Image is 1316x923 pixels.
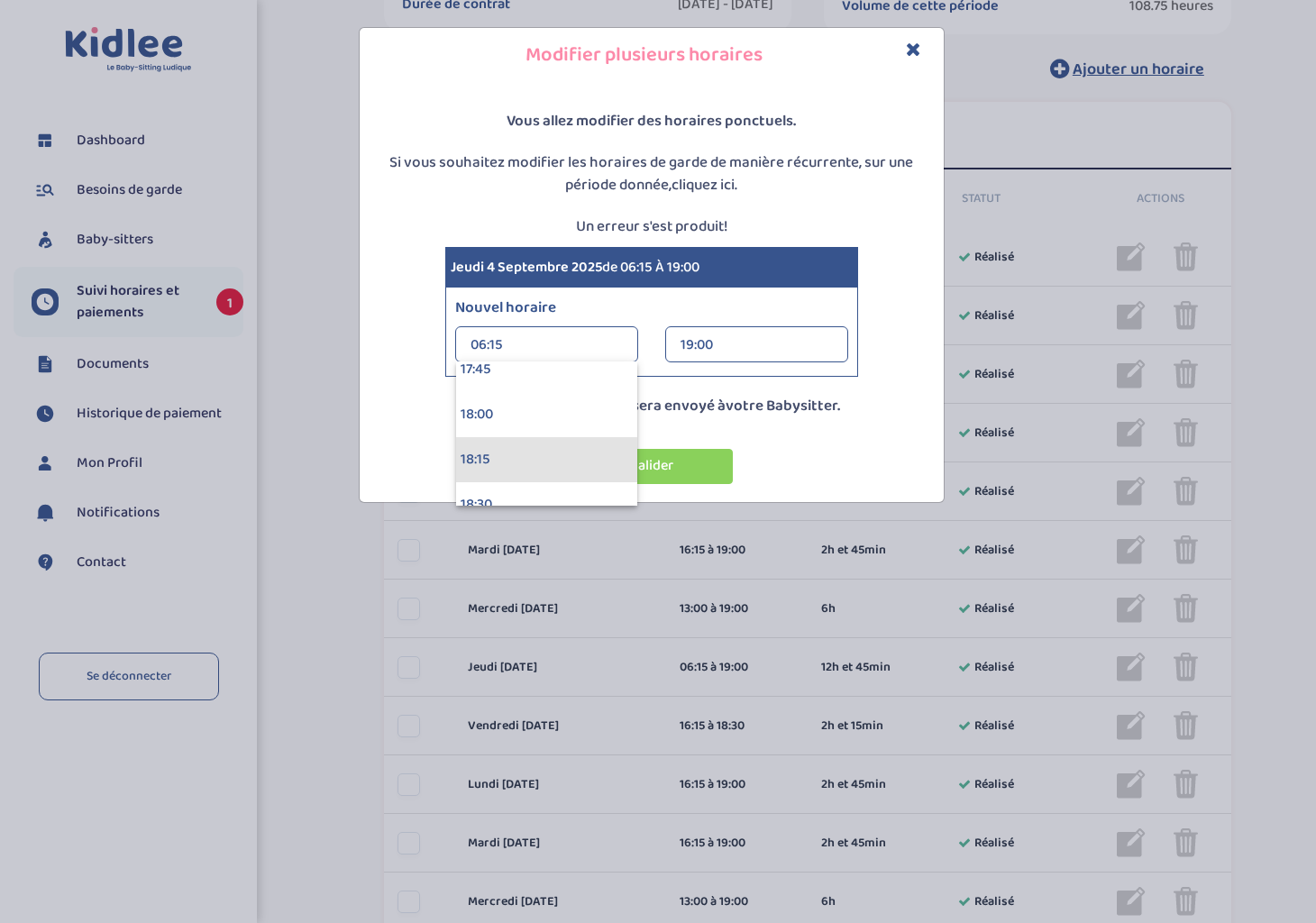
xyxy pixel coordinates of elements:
[456,392,637,437] div: 18:00
[446,248,857,288] div: jeudi 4 septembre 2025
[456,437,637,482] div: 18:15
[364,110,939,133] p: Vous allez modifier des horaires ponctuels.
[571,449,733,484] button: Valider
[681,327,833,363] div: 19:00
[602,256,699,279] span: de 06:15 à 19:00
[906,40,921,60] button: Close
[456,482,637,527] div: 18:30
[373,41,930,69] h4: Modifier plusieurs horaires
[471,327,623,363] div: 06:15
[364,151,939,197] p: Si vous souhaitez modifier les horaires de garde de manière récurrente, sur une période donnée,
[456,347,637,392] div: 17:45
[672,173,737,197] a: cliquez ici.
[364,215,939,239] p: Un erreur s'est produit!
[442,297,862,320] label: Nouvel horaire
[364,395,939,418] p: Un e-mail de notification sera envoyé à
[726,394,840,418] span: votre Babysitter.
